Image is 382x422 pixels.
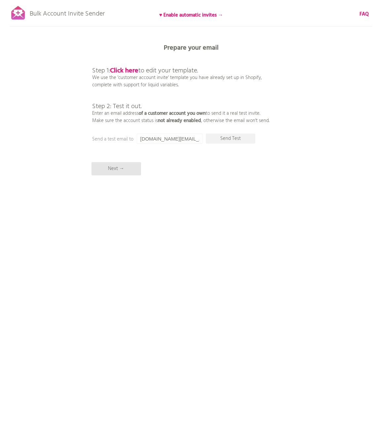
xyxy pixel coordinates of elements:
p: We use the 'customer account invite' template you have already set up in Shopify, complete with s... [92,53,269,124]
p: Send Test [206,134,255,144]
b: Prepare your email [164,43,219,53]
p: Send a test email to [92,136,224,143]
span: Step 1: to edit your template. [92,65,198,76]
b: FAQ [360,10,369,18]
span: Step 2: Test it out. [92,101,142,112]
a: FAQ [360,11,369,18]
p: Bulk Account Invite Sender [30,4,105,21]
b: ♥ Enable automatic invites → [159,11,223,19]
a: Click here [110,65,138,76]
b: of a customer account you own [139,109,206,117]
b: not already enabled [158,117,201,125]
p: Next → [91,162,141,175]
